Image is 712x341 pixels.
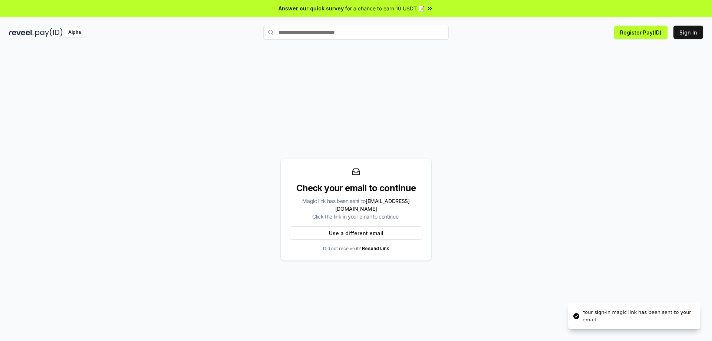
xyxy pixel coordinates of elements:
span: for a chance to earn 10 USDT 📝 [345,4,425,12]
span: [EMAIL_ADDRESS][DOMAIN_NAME] [335,198,410,212]
button: Register Pay(ID) [614,26,667,39]
a: Resend Link [362,246,389,251]
img: reveel_dark [9,28,34,37]
div: Alpha [64,28,85,37]
img: pay_id [35,28,63,37]
button: Sign In [673,26,703,39]
div: Your sign-in magic link has been sent to your email [583,309,694,323]
div: Check your email to continue [290,182,422,194]
span: Answer our quick survey [278,4,344,12]
button: Use a different email [290,226,422,240]
div: Magic link has been sent to Click the link in your email to continue. [290,197,422,220]
p: Did not receive it? [323,246,389,252]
